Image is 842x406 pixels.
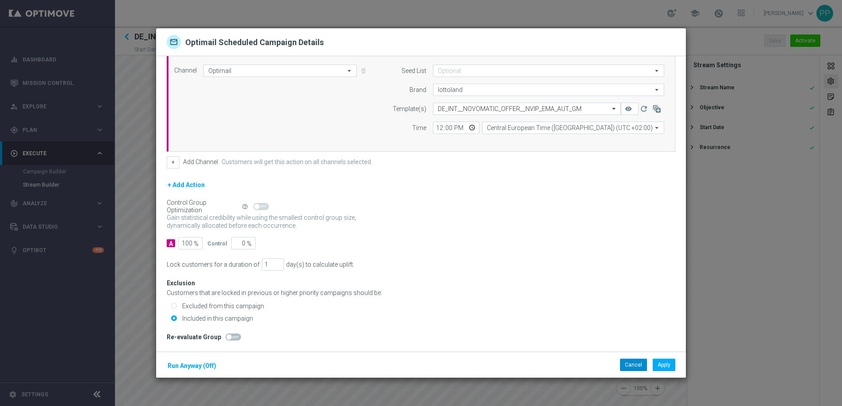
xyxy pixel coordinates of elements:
i: arrow_drop_down [345,65,354,77]
input: Optional [433,65,664,77]
span: % [247,240,252,248]
i: arrow_drop_down [653,84,662,96]
i: arrow_drop_down [653,122,662,134]
h2: Optimail Scheduled Campaign Details [185,37,324,49]
button: Run Anyway (Off) [167,360,217,372]
input: Select [433,84,664,96]
span: % [194,240,199,248]
ng-select: DE_INT__NOVOMATIC_OFFER__NVIP_EMA_AUT_GM [433,103,621,115]
label: Excluded from this campaign [180,302,264,310]
label: Time [412,124,426,132]
button: remove_red_eye [621,103,639,115]
i: refresh [639,104,648,113]
button: + Add Action [167,180,206,191]
label: Channel [174,67,197,74]
button: help_outline [241,202,253,211]
input: Select time zone [482,122,664,134]
label: Included in this campaign [180,314,253,322]
div: Lock customers for a duration of [167,261,260,268]
button: Apply [653,359,675,371]
label: Template(s) [393,105,426,113]
div: Customers that are locked in previous or higher priority campaigns should be: [167,289,675,297]
i: arrow_drop_down [653,65,662,77]
div: Control [207,239,227,247]
button: Cancel [620,359,647,371]
div: Control Group Optimization [167,199,241,214]
i: help_outline [242,203,248,210]
label: Customers will get this action on all channels selected. [222,158,372,166]
button: + [167,156,180,169]
i: remove_red_eye [625,105,632,112]
div: day(s) to calculate uplift. [286,261,354,268]
div: Exclusion [167,280,225,287]
label: Seed List [402,67,426,75]
div: A [167,239,175,247]
button: refresh [639,103,651,115]
div: Re-evaluate Group [167,333,221,341]
label: Brand [410,86,426,94]
input: Select channel [203,65,357,77]
label: Add Channel [183,158,218,166]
